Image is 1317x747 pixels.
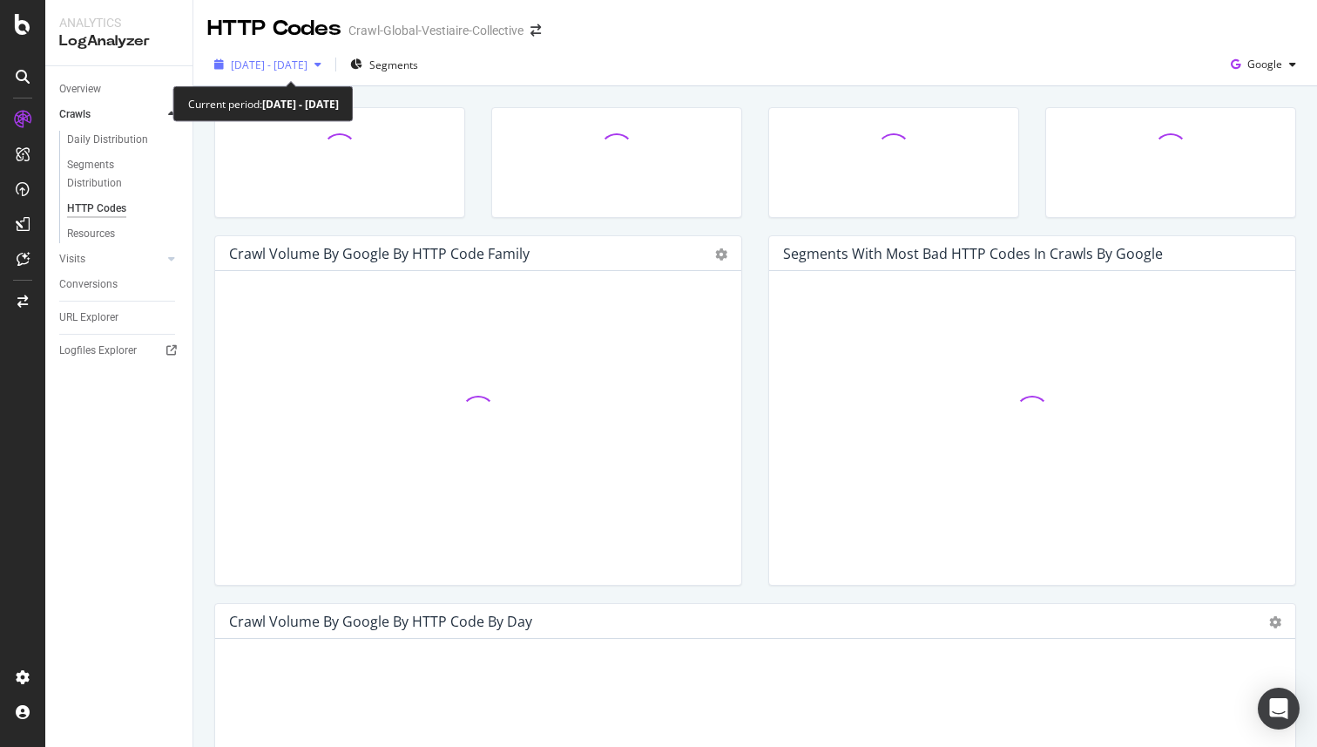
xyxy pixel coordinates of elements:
div: Current period: [188,94,339,114]
div: Logfiles Explorer [59,342,137,360]
div: Crawls [59,105,91,124]
span: Google [1247,57,1282,71]
button: Segments [343,51,425,78]
a: Logfiles Explorer [59,342,180,360]
div: Open Intercom Messenger [1258,688,1300,730]
div: Resources [67,225,115,243]
a: Segments Distribution [67,156,180,193]
a: HTTP Codes [67,200,180,218]
a: Daily Distribution [67,131,180,149]
b: [DATE] - [DATE] [262,97,339,112]
div: Overview [59,80,101,98]
div: Daily Distribution [67,131,148,149]
div: Segments with most bad HTTP codes in Crawls by google [783,245,1163,262]
div: arrow-right-arrow-left [530,24,541,37]
div: HTTP Codes [207,14,341,44]
span: Segments [369,58,418,72]
a: Overview [59,80,180,98]
button: [DATE] - [DATE] [207,51,328,78]
div: Visits [59,250,85,268]
div: Conversions [59,275,118,294]
a: Crawls [59,105,163,124]
div: Crawl-Global-Vestiaire-Collective [348,22,523,39]
div: URL Explorer [59,309,118,327]
button: Google [1224,51,1303,78]
span: [DATE] - [DATE] [231,58,307,72]
div: LogAnalyzer [59,31,179,51]
a: Conversions [59,275,180,294]
div: HTTP Codes [67,200,126,218]
div: gear [1269,616,1281,628]
a: Visits [59,250,163,268]
div: Crawl Volume by google by HTTP Code by Day [229,613,532,630]
div: Analytics [59,14,179,31]
div: gear [715,248,727,261]
div: Segments Distribution [67,156,164,193]
a: Resources [67,225,180,243]
div: Crawl Volume by google by HTTP Code Family [229,245,530,262]
a: URL Explorer [59,309,180,327]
